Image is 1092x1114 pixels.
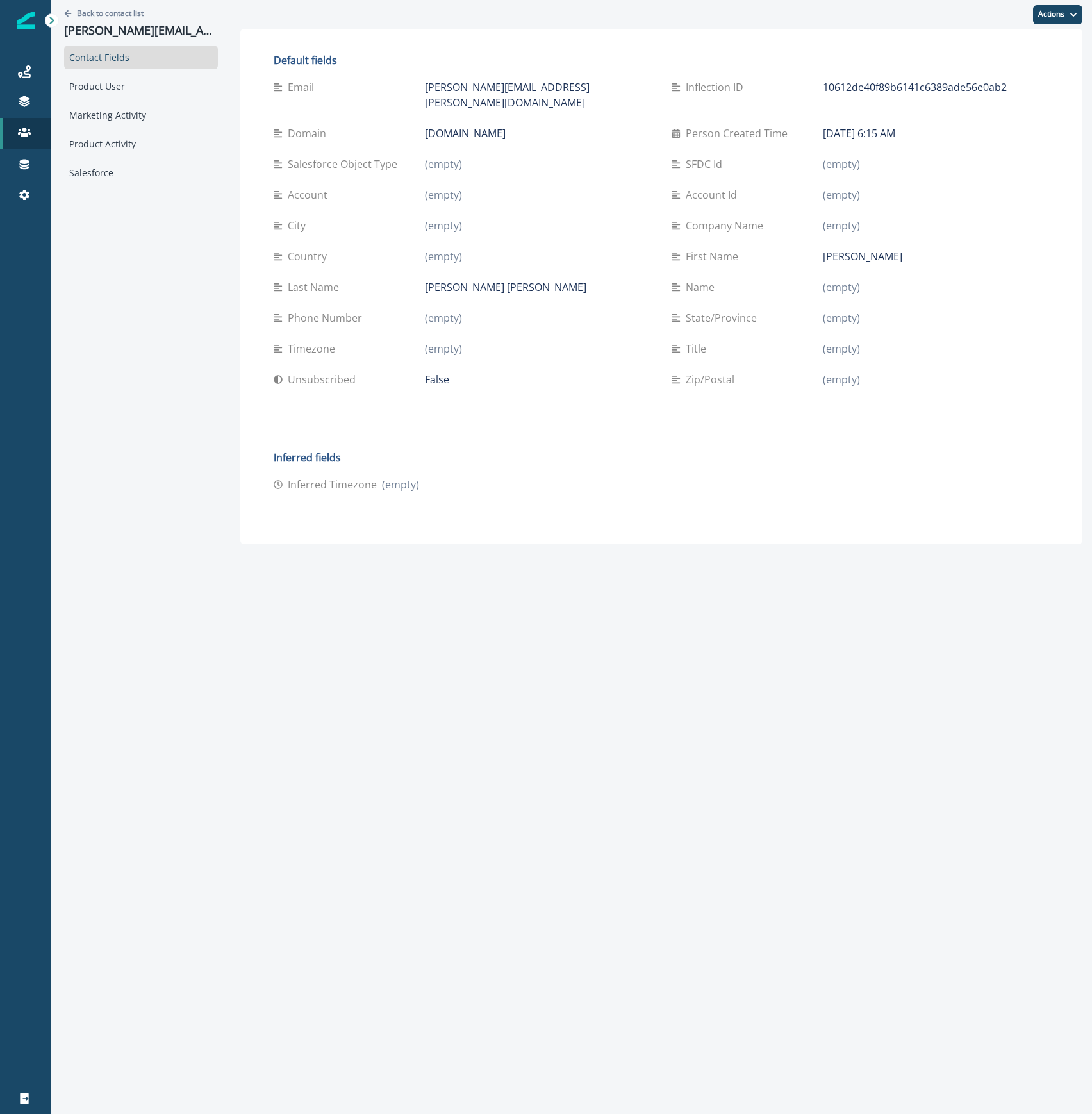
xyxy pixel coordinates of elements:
[823,279,860,295] p: (empty)
[288,249,332,264] p: Country
[64,132,218,156] div: Product Activity
[686,156,727,172] p: SFDC Id
[64,103,218,127] div: Marketing Activity
[274,452,836,464] h2: Inferred fields
[288,187,333,203] p: Account
[425,249,462,264] p: (empty)
[288,126,331,141] p: Domain
[686,187,742,203] p: Account Id
[77,8,144,19] p: Back to contact list
[17,12,35,29] img: Inflection
[288,156,402,172] p: Salesforce Object Type
[686,218,768,233] p: Company Name
[823,372,860,387] p: (empty)
[686,372,740,387] p: Zip/Postal
[288,341,340,356] p: Timezone
[823,126,895,141] p: [DATE] 6:15 AM
[425,341,462,356] p: (empty)
[425,126,506,141] p: [DOMAIN_NAME]
[425,156,462,172] p: (empty)
[64,8,144,19] button: Go back
[425,310,462,326] p: (empty)
[686,79,749,95] p: Inflection ID
[823,218,860,233] p: (empty)
[823,79,1007,95] p: 10612de40f89b6141c6389ade56e0ab2
[686,341,711,356] p: Title
[288,218,311,233] p: City
[823,249,902,264] p: [PERSON_NAME]
[425,372,449,387] p: False
[64,24,218,38] p: [PERSON_NAME][EMAIL_ADDRESS][PERSON_NAME][DOMAIN_NAME]
[288,310,367,326] p: Phone Number
[823,187,860,203] p: (empty)
[288,477,382,492] p: Inferred timezone
[288,372,361,387] p: Unsubscribed
[425,218,462,233] p: (empty)
[64,161,218,185] div: Salesforce
[425,79,651,110] p: [PERSON_NAME][EMAIL_ADDRESS][PERSON_NAME][DOMAIN_NAME]
[425,279,586,295] p: [PERSON_NAME] [PERSON_NAME]
[686,310,762,326] p: State/Province
[288,79,319,95] p: Email
[686,279,720,295] p: Name
[686,126,793,141] p: Person Created Time
[64,74,218,98] div: Product User
[64,46,218,69] div: Contact Fields
[823,341,860,356] p: (empty)
[686,249,743,264] p: First Name
[274,54,1049,67] h2: Default fields
[288,279,344,295] p: Last Name
[382,477,419,492] p: (empty)
[823,156,860,172] p: (empty)
[425,187,462,203] p: (empty)
[1033,5,1082,24] button: Actions
[823,310,860,326] p: (empty)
